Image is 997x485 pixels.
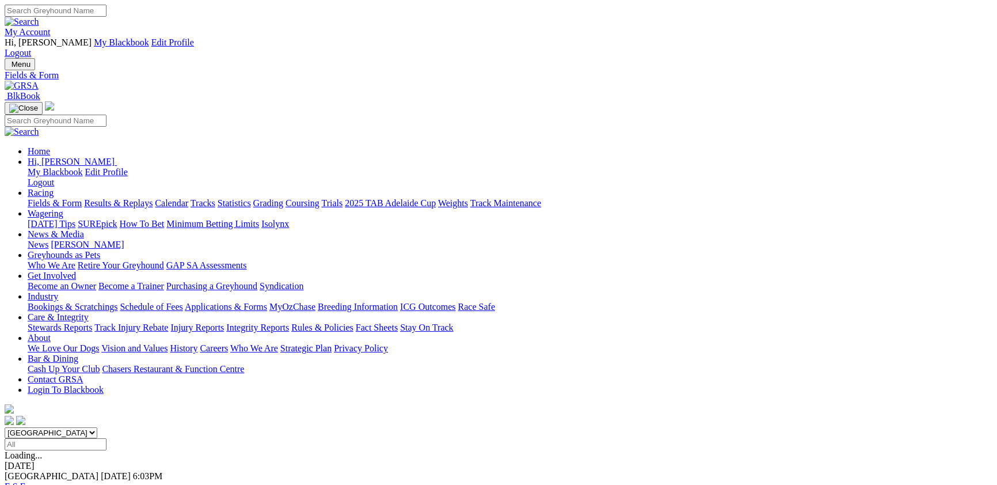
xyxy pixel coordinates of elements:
div: Racing [28,198,992,209]
span: BlkBook [7,91,40,101]
span: Hi, [PERSON_NAME] [5,37,92,47]
a: About [28,333,51,343]
a: MyOzChase [269,302,315,312]
a: Grading [253,198,283,208]
a: Calendar [155,198,188,208]
a: ICG Outcomes [400,302,455,312]
a: Become a Trainer [98,281,164,291]
a: Purchasing a Greyhound [166,281,257,291]
a: Wagering [28,209,63,218]
a: My Blackbook [28,167,83,177]
a: Race Safe [458,302,494,312]
a: [DATE] Tips [28,219,75,229]
img: Close [9,104,38,113]
a: Racing [28,188,54,198]
a: Weights [438,198,468,208]
a: Integrity Reports [226,323,289,332]
a: 2025 TAB Adelaide Cup [345,198,436,208]
a: Trials [321,198,343,208]
a: Vision and Values [101,343,168,353]
span: Hi, [PERSON_NAME] [28,157,115,166]
button: Toggle navigation [5,102,43,115]
a: Industry [28,291,58,301]
img: logo-grsa-white.png [5,404,14,414]
img: Search [5,127,39,137]
img: GRSA [5,81,39,91]
a: Results & Replays [84,198,153,208]
img: Search [5,17,39,27]
div: Wagering [28,219,992,229]
div: [DATE] [5,461,992,471]
a: Get Involved [28,271,76,281]
div: Greyhounds as Pets [28,260,992,271]
a: Fields & Form [5,70,992,81]
a: History [170,343,197,353]
a: Minimum Betting Limits [166,219,259,229]
a: Care & Integrity [28,312,89,322]
a: Bookings & Scratchings [28,302,117,312]
a: Coursing [286,198,319,208]
a: BlkBook [5,91,40,101]
a: Injury Reports [170,323,224,332]
span: 6:03PM [133,471,163,481]
div: Care & Integrity [28,323,992,333]
a: Track Maintenance [470,198,541,208]
a: GAP SA Assessments [166,260,247,270]
a: We Love Our Dogs [28,343,99,353]
a: Who We Are [28,260,75,270]
div: About [28,343,992,354]
a: Edit Profile [151,37,194,47]
div: Hi, [PERSON_NAME] [28,167,992,188]
a: Schedule of Fees [120,302,182,312]
a: How To Bet [120,219,165,229]
a: Stay On Track [400,323,453,332]
div: News & Media [28,240,992,250]
a: [PERSON_NAME] [51,240,124,249]
a: Logout [5,48,31,58]
span: [GEOGRAPHIC_DATA] [5,471,98,481]
a: Fields & Form [28,198,82,208]
div: Get Involved [28,281,992,291]
input: Search [5,5,106,17]
a: Login To Blackbook [28,385,104,395]
a: Cash Up Your Club [28,364,100,374]
a: Isolynx [261,219,289,229]
a: Hi, [PERSON_NAME] [28,157,117,166]
a: Fact Sheets [356,323,398,332]
a: Greyhounds as Pets [28,250,100,260]
span: [DATE] [101,471,131,481]
a: Retire Your Greyhound [78,260,164,270]
img: logo-grsa-white.png [45,101,54,111]
a: Applications & Forms [185,302,267,312]
span: Menu [12,60,31,69]
a: Statistics [218,198,251,208]
a: Breeding Information [318,302,398,312]
a: Track Injury Rebate [94,323,168,332]
a: Who We Are [230,343,278,353]
a: Rules & Policies [291,323,353,332]
a: Contact GRSA [28,374,83,384]
input: Search [5,115,106,127]
a: News [28,240,48,249]
a: Tracks [191,198,215,208]
a: Logout [28,177,54,187]
img: twitter.svg [16,416,25,425]
a: Strategic Plan [280,343,332,353]
a: Stewards Reports [28,323,92,332]
a: Edit Profile [85,167,128,177]
a: Home [28,146,50,156]
div: Bar & Dining [28,364,992,374]
a: Chasers Restaurant & Function Centre [102,364,244,374]
span: Loading... [5,450,42,460]
a: News & Media [28,229,84,239]
a: Syndication [260,281,303,291]
a: Become an Owner [28,281,96,291]
div: My Account [5,37,992,58]
a: My Account [5,27,51,37]
a: My Blackbook [94,37,149,47]
div: Industry [28,302,992,312]
a: Careers [200,343,228,353]
a: SUREpick [78,219,117,229]
img: facebook.svg [5,416,14,425]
